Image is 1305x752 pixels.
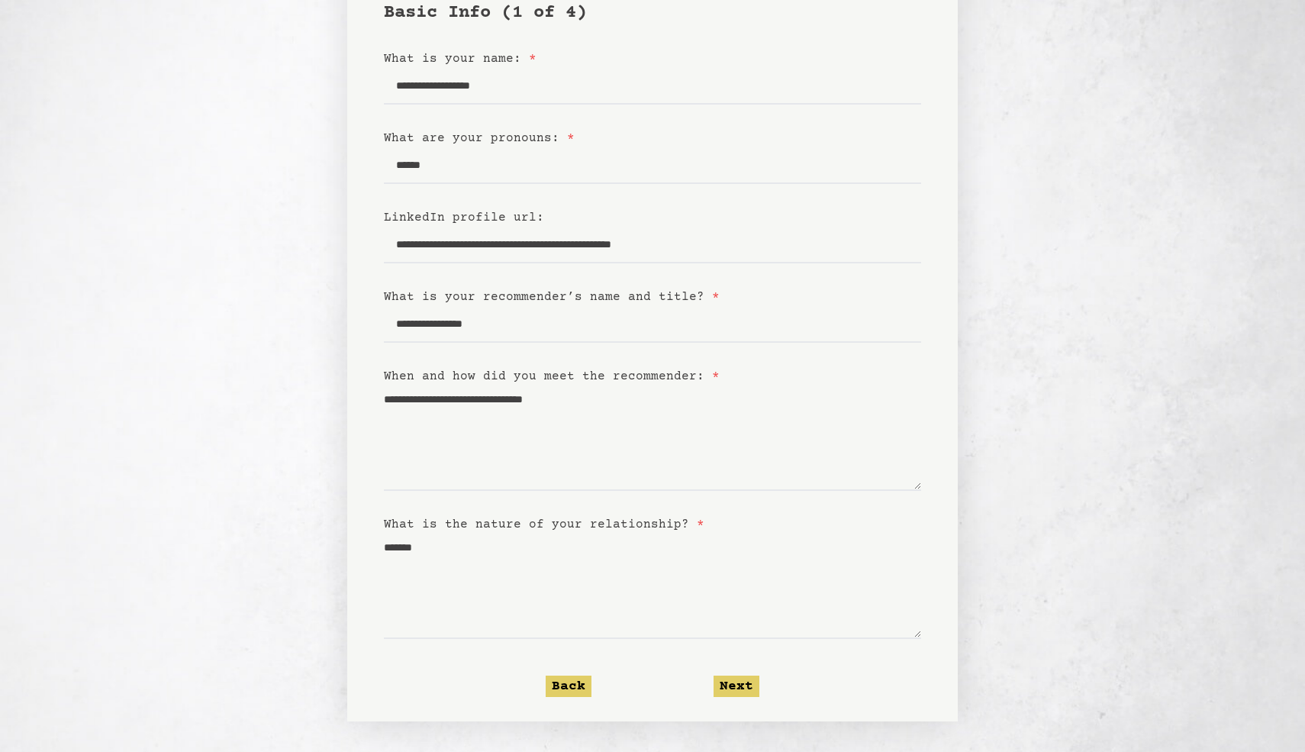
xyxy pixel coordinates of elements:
[384,131,575,145] label: What are your pronouns:
[546,676,591,697] button: Back
[384,518,704,531] label: What is the nature of your relationship?
[714,676,759,697] button: Next
[384,370,720,383] label: When and how did you meet the recommender:
[384,1,921,25] h1: Basic Info (1 of 4)
[384,211,544,224] label: LinkedIn profile url:
[384,52,536,66] label: What is your name:
[384,290,720,304] label: What is your recommender’s name and title?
